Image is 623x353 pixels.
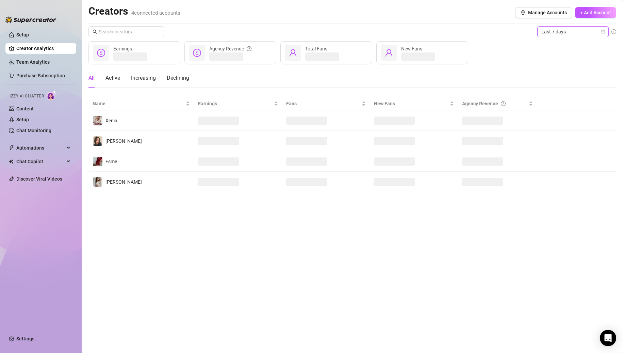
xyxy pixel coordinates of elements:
span: New Fans [374,100,448,107]
a: Setup [16,117,29,122]
span: Esme [105,159,117,164]
a: Setup [16,32,29,37]
span: user [385,49,393,57]
div: All [88,74,95,82]
a: Purchase Subscription [16,73,65,78]
div: Agency Revenue [209,45,251,52]
img: logo-BBDzfeDw.svg [5,16,56,23]
img: Xenia [93,116,102,125]
span: 4 connected accounts [131,10,180,16]
img: Esme [93,157,102,166]
th: Name [88,97,194,110]
span: [PERSON_NAME] [105,138,142,144]
span: Xenia [105,118,117,123]
th: Earnings [194,97,282,110]
button: + Add Account [575,7,616,18]
span: Earnings [198,100,273,107]
span: Izzy AI Chatter [10,93,44,99]
img: Nina [93,177,102,187]
span: Manage Accounts [528,10,567,15]
a: Creator Analytics [16,43,71,54]
div: Declining [167,74,189,82]
a: Content [16,106,34,111]
div: Agency Revenue [462,100,528,107]
input: Search creators [99,28,154,35]
span: setting [521,10,525,15]
span: search [93,29,97,34]
span: Earnings [113,46,132,51]
a: Team Analytics [16,59,50,65]
a: Settings [16,336,34,341]
span: thunderbolt [9,145,14,151]
span: calendar [601,30,605,34]
span: dollar-circle [193,49,201,57]
img: Chat Copilot [9,159,13,164]
img: AI Chatter [47,90,57,100]
span: Total Fans [305,46,327,51]
span: question-circle [247,45,251,52]
a: Discover Viral Videos [16,176,62,182]
div: Increasing [131,74,156,82]
span: info-circle [611,29,616,34]
span: dollar-circle [97,49,105,57]
div: Open Intercom Messenger [600,330,616,346]
span: Last 7 days [541,27,605,37]
button: Manage Accounts [515,7,572,18]
th: Fans [282,97,370,110]
span: Name [93,100,184,107]
span: + Add Account [580,10,611,15]
span: user [289,49,297,57]
span: [PERSON_NAME] [105,179,142,185]
span: New Fans [401,46,422,51]
span: Automations [16,142,65,153]
span: Chat Copilot [16,156,65,167]
div: Active [105,74,120,82]
span: question-circle [501,100,506,107]
a: Chat Monitoring [16,128,51,133]
img: Nina [93,136,102,146]
span: Fans [286,100,361,107]
h2: Creators [88,5,180,18]
th: New Fans [370,97,458,110]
